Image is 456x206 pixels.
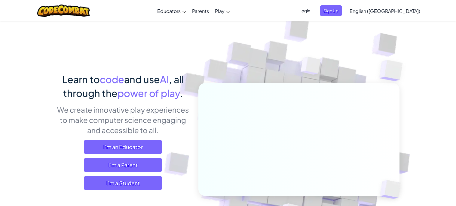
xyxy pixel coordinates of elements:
button: Sign Up [320,5,342,16]
img: CodeCombat logo [37,5,90,17]
span: code [100,73,124,85]
a: Play [212,3,233,19]
img: Overlap cubes [367,45,419,96]
span: . [180,87,183,99]
a: I'm a Parent [84,158,162,172]
span: Learn to [62,73,100,85]
a: Educators [154,3,189,19]
span: Educators [157,8,181,14]
a: English ([GEOGRAPHIC_DATA]) [347,3,423,19]
span: power of play [118,87,180,99]
img: Overlap cubes [289,45,332,90]
a: I'm an Educator [84,140,162,154]
button: I'm a Student [84,176,162,190]
button: Login [296,5,314,16]
span: English ([GEOGRAPHIC_DATA]) [350,8,420,14]
span: Play [215,8,225,14]
p: We create innovative play experiences to make computer science engaging and accessible to all. [57,105,189,135]
span: and use [124,73,160,85]
a: Parents [189,3,212,19]
span: AI [160,73,169,85]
